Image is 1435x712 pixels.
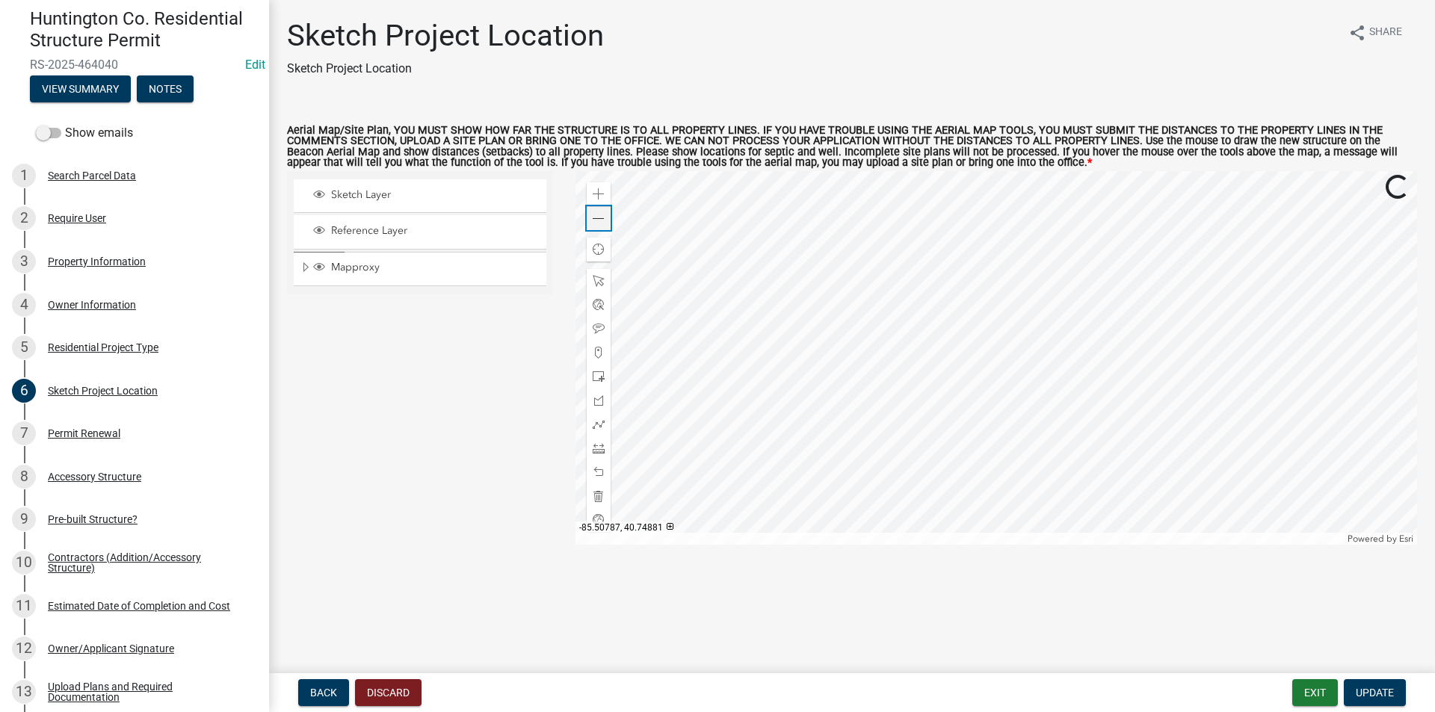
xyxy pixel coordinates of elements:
[48,342,158,353] div: Residential Project Type
[137,75,194,102] button: Notes
[12,379,36,403] div: 6
[287,18,604,54] h1: Sketch Project Location
[1369,24,1402,42] span: Share
[311,224,541,239] div: Reference Layer
[311,261,541,276] div: Mapproxy
[48,213,106,223] div: Require User
[12,465,36,489] div: 8
[1292,679,1338,706] button: Exit
[48,601,230,611] div: Estimated Date of Completion and Cost
[48,514,138,524] div: Pre-built Structure?
[327,188,541,202] span: Sketch Layer
[12,594,36,618] div: 11
[30,84,131,96] wm-modal-confirm: Summary
[137,84,194,96] wm-modal-confirm: Notes
[48,386,158,396] div: Sketch Project Location
[245,58,265,72] a: Edit
[310,687,337,699] span: Back
[48,256,146,267] div: Property Information
[48,428,120,439] div: Permit Renewal
[300,261,311,276] span: Expand
[12,206,36,230] div: 2
[1399,533,1413,544] a: Esri
[327,261,541,274] span: Mapproxy
[12,680,36,704] div: 13
[298,679,349,706] button: Back
[30,75,131,102] button: View Summary
[292,176,548,290] ul: Layer List
[1356,687,1394,699] span: Update
[327,224,541,238] span: Reference Layer
[1344,679,1406,706] button: Update
[587,238,611,261] div: Find my location
[12,551,36,575] div: 10
[48,471,141,482] div: Accessory Structure
[245,58,265,72] wm-modal-confirm: Edit Application Number
[12,637,36,660] div: 12
[294,215,546,249] li: Reference Layer
[294,179,546,213] li: Sketch Layer
[1348,24,1366,42] i: share
[1344,533,1417,545] div: Powered by
[294,252,546,286] li: Mapproxy
[48,552,245,573] div: Contractors (Addition/Accessory Structure)
[12,421,36,445] div: 7
[30,8,257,52] h4: Huntington Co. Residential Structure Permit
[30,58,239,72] span: RS-2025-464040
[355,679,422,706] button: Discard
[587,206,611,230] div: Zoom out
[287,126,1417,169] label: Aerial Map/Site Plan, YOU MUST SHOW HOW FAR THE STRUCTURE IS TO ALL PROPERTY LINES. IF YOU HAVE T...
[12,507,36,531] div: 9
[48,300,136,310] div: Owner Information
[311,188,541,203] div: Sketch Layer
[1336,18,1414,47] button: shareShare
[12,164,36,188] div: 1
[12,250,36,273] div: 3
[48,170,136,181] div: Search Parcel Data
[12,335,36,359] div: 5
[48,681,245,702] div: Upload Plans and Required Documentation
[287,60,604,78] p: Sketch Project Location
[48,643,174,654] div: Owner/Applicant Signature
[12,293,36,317] div: 4
[587,182,611,206] div: Zoom in
[36,124,133,142] label: Show emails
